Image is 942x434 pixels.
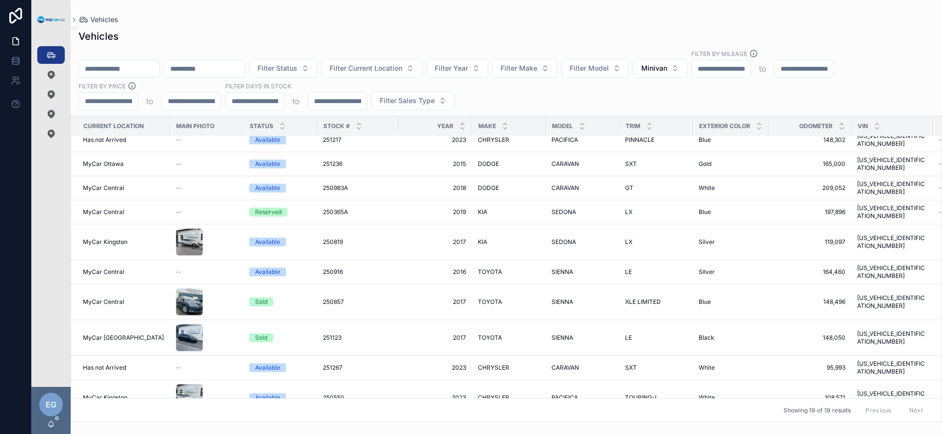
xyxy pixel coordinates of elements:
[699,298,711,306] span: Blue
[249,268,311,276] a: Available
[551,208,576,216] span: SEDONA
[249,393,311,402] a: Available
[478,394,509,402] span: CHRYSLER
[176,184,237,192] a: --
[799,122,833,130] span: Odometer
[759,63,766,75] p: to
[551,268,573,276] span: SIENNA
[699,334,714,342] span: Black
[176,160,182,168] span: --
[625,160,637,168] span: SXT
[404,268,466,276] span: 2016
[551,298,613,306] a: SIENNA
[625,136,654,144] span: PINNACLE
[478,208,540,216] a: KIA
[551,394,613,402] a: PACIFICA
[323,122,350,130] span: Stock #
[404,298,466,306] a: 2017
[78,81,126,90] label: FILTER BY PRICE
[478,136,509,144] span: CHRYSLER
[775,364,845,372] a: 95,993
[625,184,633,192] span: GT
[323,136,341,144] span: 251217
[857,330,927,346] span: [US_VEHICLE_IDENTIFICATION_NUMBER]
[323,394,392,402] a: 250550
[641,63,667,73] span: Minivan
[775,334,845,342] a: 148,050
[478,208,487,216] span: KIA
[857,204,927,220] a: [US_VEHICLE_IDENTIFICATION_NUMBER]
[323,238,392,246] a: 250819
[625,160,687,168] a: SXT
[775,394,845,402] a: 108,571
[176,184,182,192] span: --
[255,238,280,246] div: Available
[249,363,311,372] a: Available
[404,160,466,168] a: 2015
[858,122,868,130] span: VIN
[551,364,613,372] a: CARAVAN
[699,238,715,246] span: Silver
[83,268,124,276] span: MyCar Central
[83,334,164,342] a: MyCar [GEOGRAPHIC_DATA]
[857,294,927,310] a: [US_VEHICLE_IDENTIFICATION_NUMBER]
[176,208,182,216] span: --
[176,364,237,372] a: --
[83,184,124,192] span: MyCar Central
[249,59,317,78] button: Select Button
[380,96,435,106] span: Filter Sales Type
[404,334,466,342] span: 2017
[699,160,763,168] a: Gold
[570,63,609,73] span: Filter Model
[83,208,124,216] span: MyCar Central
[775,136,845,144] span: 148,302
[775,268,845,276] span: 164,460
[323,208,348,216] span: 250365A
[83,394,128,402] span: MyCar Kingston
[176,208,237,216] a: --
[323,160,392,168] a: 251236
[83,268,164,276] a: MyCar Central
[249,184,311,192] a: Available
[78,15,118,25] a: Vehicles
[699,394,763,402] a: White
[37,16,65,24] img: App logo
[625,364,687,372] a: SXT
[176,122,214,130] span: Main Photo
[699,268,715,276] span: Silver
[699,184,715,192] span: White
[551,238,576,246] span: SEDONA
[478,298,540,306] a: TOYOTA
[551,364,579,372] span: CARAVAN
[775,184,845,192] a: 209,052
[249,333,311,342] a: Sold
[437,122,453,130] span: Year
[551,334,573,342] span: SIENNA
[83,364,164,372] a: Has not Arrived
[857,132,927,148] span: [US_VEHICLE_IDENTIFICATION_NUMBER]
[176,136,182,144] span: --
[404,238,466,246] span: 2017
[551,136,613,144] a: PACIFICA
[323,364,392,372] a: 251267
[83,122,144,130] span: Current Location
[551,184,613,192] a: CARAVAN
[83,238,164,246] a: MyCar Kingston
[321,59,422,78] button: Select Button
[435,63,468,73] span: Filter Year
[633,59,687,78] button: Select Button
[83,184,164,192] a: MyCar Central
[478,268,540,276] a: TOYOTA
[625,334,687,342] a: LE
[857,390,927,406] a: [US_VEHICLE_IDENTIFICATION_NUMBER]
[478,394,540,402] a: CHRYSLER
[46,399,56,410] span: EG
[625,238,632,246] span: LX
[330,63,402,73] span: Filter Current Location
[625,394,658,402] span: TOURING-L
[83,160,124,168] span: MyCar Ottawa
[146,95,154,107] p: to
[784,407,851,414] span: Showing 19 of 19 results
